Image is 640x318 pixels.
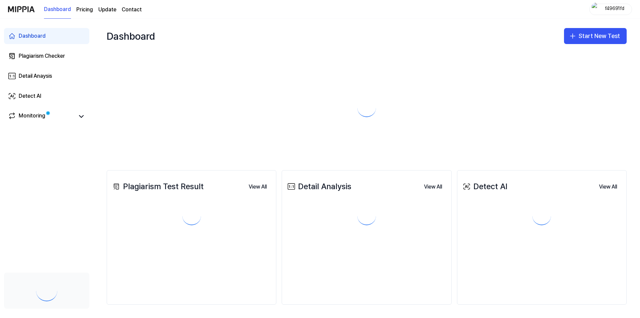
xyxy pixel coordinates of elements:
div: Detail Anaysis [19,72,52,80]
a: Detail Anaysis [4,68,89,84]
div: Detect AI [19,92,41,100]
a: Plagiarism Checker [4,48,89,64]
button: View All [419,180,447,194]
div: Plagiarism Checker [19,52,65,60]
div: Detail Analysis [286,180,351,193]
div: Plagiarism Test Result [111,180,204,193]
div: Dashboard [19,32,46,40]
a: View All [243,180,272,194]
button: profilef49691fd [589,4,632,15]
button: View All [243,180,272,194]
a: Update [98,6,116,14]
a: Dashboard [44,0,71,19]
a: Pricing [76,6,93,14]
button: Start New Test [564,28,627,44]
a: Contact [122,6,142,14]
div: f49691fd [602,5,628,13]
a: View All [594,180,622,194]
div: Monitoring [19,112,45,121]
a: Monitoring [8,112,75,121]
a: Detect AI [4,88,89,104]
a: View All [419,180,447,194]
img: profile [592,3,600,16]
div: Detect AI [461,180,507,193]
button: View All [594,180,622,194]
div: Dashboard [107,25,155,47]
a: Dashboard [4,28,89,44]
